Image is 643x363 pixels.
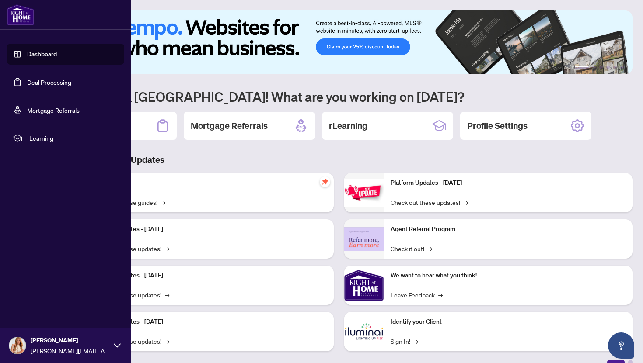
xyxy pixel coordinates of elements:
[391,271,626,280] p: We want to hear what you think!
[344,227,384,251] img: Agent Referral Program
[27,50,57,58] a: Dashboard
[606,66,610,69] button: 4
[391,290,443,300] a: Leave Feedback→
[599,66,603,69] button: 3
[414,336,418,346] span: →
[467,120,528,132] h2: Profile Settings
[428,244,432,253] span: →
[344,312,384,351] img: Identify your Client
[27,106,80,114] a: Mortgage Referrals
[391,336,418,346] a: Sign In!→
[31,335,109,345] span: [PERSON_NAME]
[27,133,118,143] span: rLearning
[575,66,589,69] button: 1
[191,120,268,132] h2: Mortgage Referrals
[45,10,633,74] img: Slide 0
[92,178,327,188] p: Self-Help
[592,66,596,69] button: 2
[92,317,327,327] p: Platform Updates - [DATE]
[320,176,330,187] span: pushpin
[613,66,617,69] button: 5
[7,4,34,25] img: logo
[438,290,443,300] span: →
[27,78,71,86] a: Deal Processing
[391,178,626,188] p: Platform Updates - [DATE]
[45,154,633,166] h3: Brokerage & Industry Updates
[620,66,624,69] button: 6
[391,317,626,327] p: Identify your Client
[608,332,634,359] button: Open asap
[165,290,169,300] span: →
[391,244,432,253] a: Check it out!→
[45,88,633,105] h1: Welcome back [GEOGRAPHIC_DATA]! What are you working on [DATE]?
[165,336,169,346] span: →
[165,244,169,253] span: →
[161,197,165,207] span: →
[344,266,384,305] img: We want to hear what you think!
[464,197,468,207] span: →
[92,225,327,234] p: Platform Updates - [DATE]
[344,179,384,207] img: Platform Updates - June 23, 2025
[31,346,109,356] span: [PERSON_NAME][EMAIL_ADDRESS][DOMAIN_NAME]
[329,120,367,132] h2: rLearning
[9,337,26,354] img: Profile Icon
[391,225,626,234] p: Agent Referral Program
[92,271,327,280] p: Platform Updates - [DATE]
[391,197,468,207] a: Check out these updates!→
